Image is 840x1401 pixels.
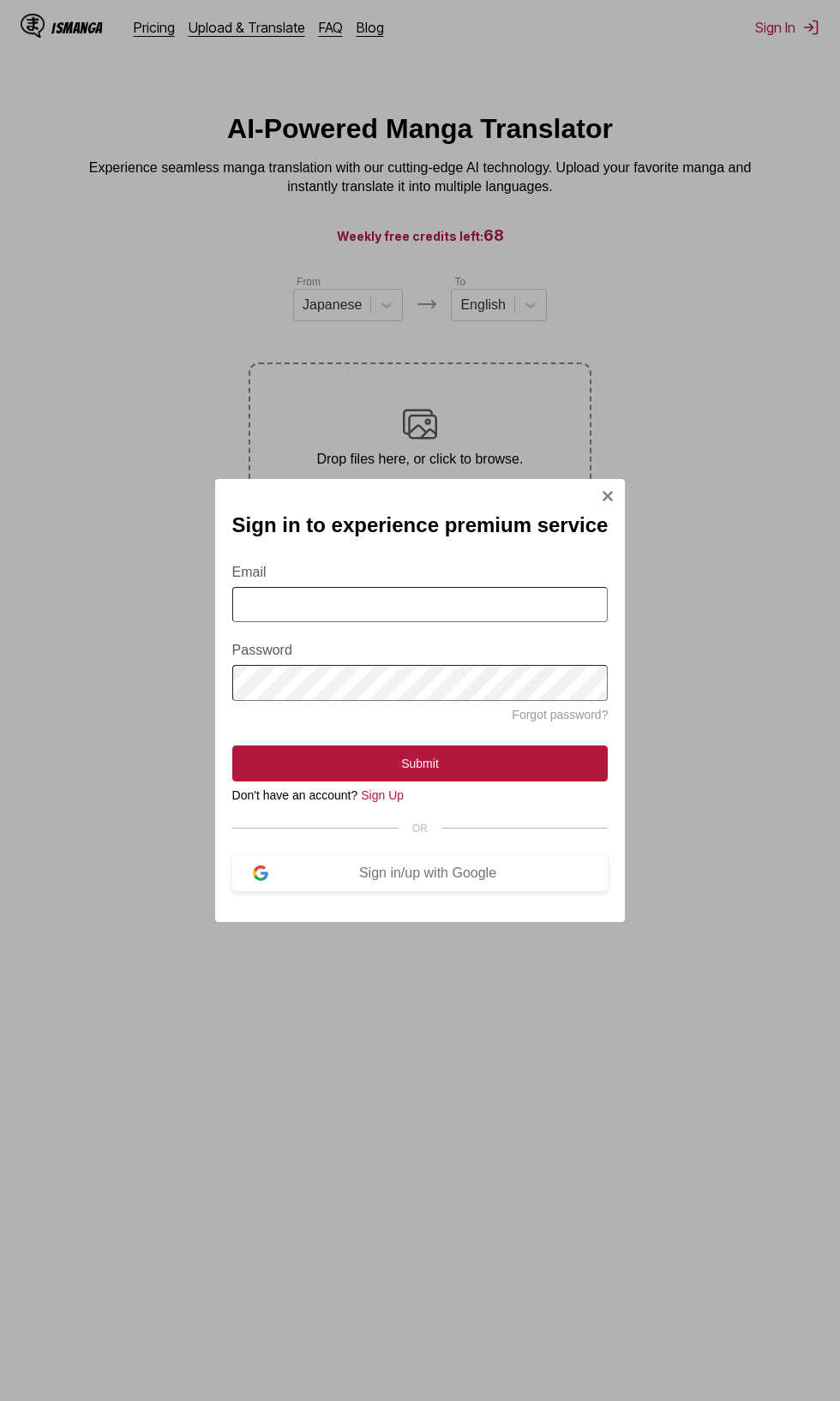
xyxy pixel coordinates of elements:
[601,489,615,503] img: Close
[232,823,609,835] div: OR
[232,643,609,658] label: Password
[268,865,588,881] div: Sign in/up with Google
[253,865,268,881] img: google-logo
[361,788,404,802] a: Sign Up
[232,565,609,580] label: Email
[215,479,626,922] div: Sign In Modal
[512,708,608,721] a: Forgot password?
[232,745,609,781] button: Submit
[232,513,609,537] h2: Sign in to experience premium service
[232,788,609,802] div: Don't have an account?
[232,855,609,891] button: Sign in/up with Google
